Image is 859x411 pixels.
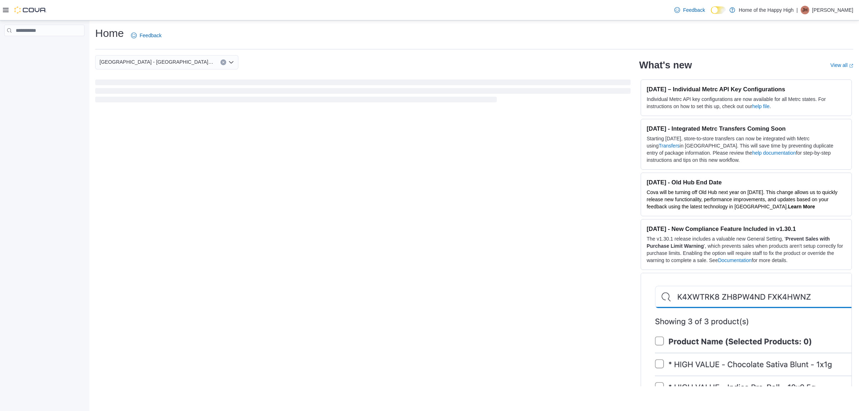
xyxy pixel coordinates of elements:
a: Learn More [788,204,815,209]
a: Documentation [718,257,752,263]
a: Transfers [659,143,680,149]
p: Home of the Happy High [739,6,794,14]
button: Clear input [220,59,226,65]
input: Dark Mode [711,6,726,14]
span: JH [802,6,808,14]
h2: What's new [639,59,692,71]
div: Jennifer Hendricks [801,6,809,14]
h3: [DATE] - Old Hub End Date [647,179,846,186]
p: [PERSON_NAME] [812,6,853,14]
svg: External link [849,64,853,68]
a: Feedback [128,28,164,43]
a: Feedback [671,3,708,17]
nav: Complex example [4,38,84,55]
span: Feedback [683,6,705,14]
h3: [DATE] – Individual Metrc API Key Configurations [647,86,846,93]
a: help documentation [752,150,796,156]
a: View allExternal link [830,62,853,68]
h1: Home [95,26,124,40]
span: [GEOGRAPHIC_DATA] - [GEOGRAPHIC_DATA] - Fire & Flower [100,58,213,66]
h3: [DATE] - New Compliance Feature Included in v1.30.1 [647,225,846,232]
p: Individual Metrc API key configurations are now available for all Metrc states. For instructions ... [647,96,846,110]
span: Cova will be turning off Old Hub next year on [DATE]. This change allows us to quickly release ne... [647,189,838,209]
p: Starting [DATE], store-to-store transfers can now be integrated with Metrc using in [GEOGRAPHIC_D... [647,135,846,164]
p: | [796,6,798,14]
h3: [DATE] - Integrated Metrc Transfers Coming Soon [647,125,846,132]
p: The v1.30.1 release includes a valuable new General Setting, ' ', which prevents sales when produ... [647,235,846,264]
a: help file [752,103,770,109]
button: Open list of options [228,59,234,65]
span: Loading [95,81,631,104]
img: Cova [14,6,47,14]
span: Feedback [140,32,161,39]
